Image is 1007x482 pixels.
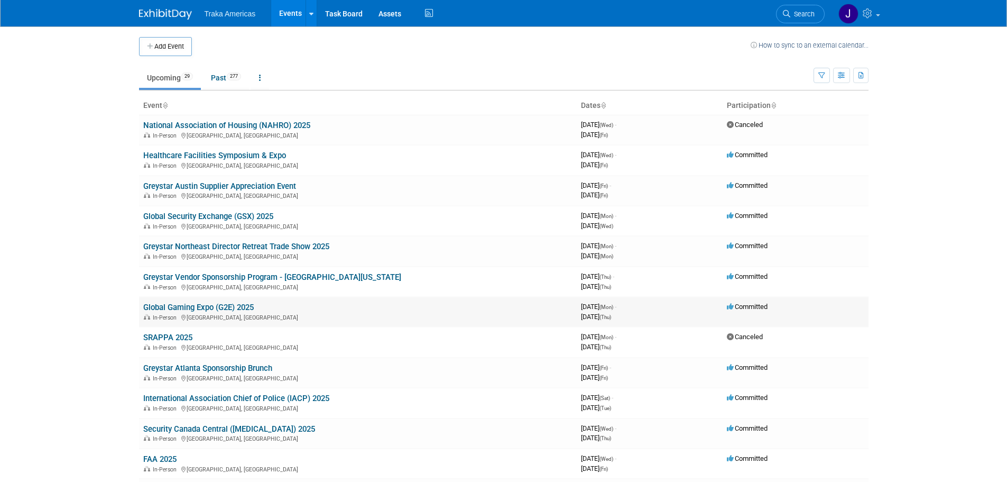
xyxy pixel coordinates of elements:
img: In-Person Event [144,284,150,289]
span: In-Person [153,132,180,139]
span: [DATE] [581,394,613,402]
img: In-Person Event [144,314,150,320]
th: Dates [577,97,723,115]
img: ExhibitDay [139,9,192,20]
span: Canceled [727,121,763,129]
span: (Mon) [599,334,613,340]
span: - [613,272,614,280]
span: Committed [727,151,768,159]
span: (Tue) [599,405,611,411]
a: National Association of Housing (NAHRO) 2025 [143,121,310,130]
span: - [615,424,616,432]
div: [GEOGRAPHIC_DATA], [GEOGRAPHIC_DATA] [143,191,572,199]
a: SRAPPA 2025 [143,333,192,342]
img: In-Person Event [144,375,150,380]
img: In-Person Event [144,344,150,350]
span: In-Person [153,162,180,169]
a: FAA 2025 [143,454,177,464]
button: Add Event [139,37,192,56]
span: - [615,242,616,250]
a: Greystar Austin Supplier Appreciation Event [143,181,296,191]
span: (Thu) [599,435,611,441]
th: Participation [723,97,869,115]
span: (Wed) [599,223,613,229]
span: In-Person [153,223,180,230]
div: [GEOGRAPHIC_DATA], [GEOGRAPHIC_DATA] [143,161,572,169]
span: [DATE] [581,404,611,412]
a: Search [776,5,825,23]
a: Greystar Vendor Sponsorship Program - [GEOGRAPHIC_DATA][US_STATE] [143,272,401,282]
a: Global Security Exchange (GSX) 2025 [143,212,273,221]
span: Committed [727,242,768,250]
span: (Wed) [599,456,613,462]
span: [DATE] [581,272,614,280]
span: 277 [227,72,241,80]
span: Committed [727,454,768,462]
span: In-Person [153,193,180,199]
a: Security Canada Central ([MEDICAL_DATA]) 2025 [143,424,315,434]
img: In-Person Event [144,466,150,471]
span: In-Person [153,344,180,351]
span: In-Person [153,314,180,321]
span: - [615,333,616,341]
span: [DATE] [581,333,616,341]
img: In-Person Event [144,223,150,229]
a: Sort by Event Name [162,101,168,110]
span: (Thu) [599,344,611,350]
span: (Wed) [599,122,613,128]
span: [DATE] [581,343,611,351]
img: In-Person Event [144,253,150,259]
span: (Fri) [599,365,608,371]
div: [GEOGRAPHIC_DATA], [GEOGRAPHIC_DATA] [143,131,572,139]
span: (Fri) [599,183,608,189]
a: Past277 [203,68,249,88]
div: [GEOGRAPHIC_DATA], [GEOGRAPHIC_DATA] [143,313,572,321]
span: [DATE] [581,363,611,371]
div: [GEOGRAPHIC_DATA], [GEOGRAPHIC_DATA] [143,434,572,442]
span: [DATE] [581,151,616,159]
div: [GEOGRAPHIC_DATA], [GEOGRAPHIC_DATA] [143,404,572,412]
span: - [609,181,611,189]
span: (Fri) [599,162,608,168]
span: [DATE] [581,465,608,472]
img: In-Person Event [144,435,150,441]
span: - [615,121,616,129]
span: (Sat) [599,395,610,401]
span: (Fri) [599,466,608,472]
a: How to sync to an external calendar... [751,41,869,49]
span: - [615,454,616,462]
span: Canceled [727,333,763,341]
img: In-Person Event [144,193,150,198]
span: - [615,212,616,220]
img: In-Person Event [144,405,150,411]
span: Committed [727,181,768,189]
div: [GEOGRAPHIC_DATA], [GEOGRAPHIC_DATA] [143,343,572,351]
span: - [609,363,611,371]
span: - [615,303,616,311]
span: [DATE] [581,121,616,129]
span: (Wed) [599,426,613,432]
span: (Wed) [599,152,613,158]
div: [GEOGRAPHIC_DATA], [GEOGRAPHIC_DATA] [143,252,572,260]
span: (Fri) [599,375,608,381]
a: Greystar Northeast Director Retreat Trade Show 2025 [143,242,329,251]
span: - [615,151,616,159]
span: In-Person [153,405,180,412]
span: - [612,394,613,402]
span: In-Person [153,284,180,291]
span: [DATE] [581,131,608,139]
a: Greystar Atlanta Sponsorship Brunch [143,363,272,373]
div: [GEOGRAPHIC_DATA], [GEOGRAPHIC_DATA] [143,283,572,291]
span: In-Person [153,435,180,442]
span: In-Person [153,466,180,473]
span: [DATE] [581,303,616,311]
span: In-Person [153,375,180,382]
span: (Mon) [599,253,613,259]
img: Jamie Saenz [838,4,858,24]
span: Committed [727,424,768,432]
a: International Association Chief of Police (IACP) 2025 [143,394,329,403]
span: (Mon) [599,243,613,249]
span: [DATE] [581,454,616,462]
span: 29 [181,72,193,80]
a: Upcoming29 [139,68,201,88]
